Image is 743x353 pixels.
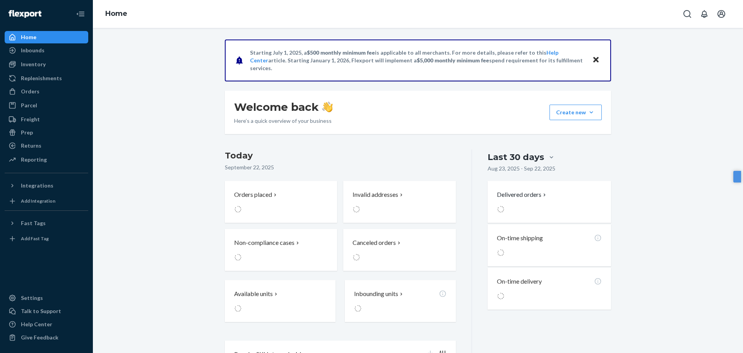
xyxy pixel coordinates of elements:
div: Talk to Support [21,307,61,315]
h1: Welcome back [234,100,333,114]
div: Help Center [21,320,52,328]
div: Inventory [21,60,46,68]
a: Settings [5,292,88,304]
a: Orders [5,85,88,98]
div: Add Fast Tag [21,235,49,242]
div: Prep [21,129,33,136]
p: Invalid addresses [353,190,398,199]
ol: breadcrumbs [99,3,134,25]
button: Open notifications [697,6,712,22]
button: Close Navigation [73,6,88,22]
a: Reporting [5,153,88,166]
button: Canceled orders [343,229,455,271]
div: Orders [21,88,39,95]
button: Invalid addresses [343,181,455,223]
p: Starting July 1, 2025, a is applicable to all merchants. For more details, please refer to this a... [250,49,585,72]
h3: Today [225,150,456,162]
button: Close [591,55,601,66]
div: Give Feedback [21,334,58,341]
div: Last 30 days [488,151,544,163]
button: Create new [550,105,602,120]
button: Integrations [5,179,88,192]
p: Here’s a quick overview of your business [234,117,333,125]
div: Integrations [21,182,53,189]
img: Flexport logo [9,10,41,18]
a: Talk to Support [5,305,88,317]
div: Returns [21,142,41,150]
div: Reporting [21,156,47,164]
button: Non-compliance cases [225,229,337,271]
button: Open Search Box [680,6,695,22]
div: Home [21,33,36,41]
img: hand-wave emoji [322,102,333,112]
p: September 22, 2025 [225,164,456,171]
button: Inbounding units [345,280,455,322]
div: Add Integration [21,198,55,204]
a: Replenishments [5,72,88,84]
p: On-time shipping [497,234,543,243]
span: $5,000 monthly minimum fee [417,57,489,64]
p: Inbounding units [354,289,398,298]
button: Delivered orders [497,190,548,199]
span: $500 monthly minimum fee [307,49,375,56]
button: Open account menu [714,6,729,22]
a: Inbounds [5,44,88,57]
a: Returns [5,139,88,152]
button: Available units [225,280,336,322]
div: Parcel [21,102,37,109]
p: On-time delivery [497,277,542,286]
a: Home [105,9,127,18]
p: Orders placed [234,190,272,199]
div: Fast Tags [21,219,46,227]
p: Non-compliance cases [234,238,294,247]
a: Freight [5,113,88,126]
p: Aug 23, 2025 - Sep 22, 2025 [488,165,555,172]
a: Home [5,31,88,43]
p: Canceled orders [353,238,396,247]
a: Add Fast Tag [5,232,88,245]
a: Inventory [5,58,88,71]
button: Give Feedback [5,331,88,344]
a: Add Integration [5,195,88,207]
div: Settings [21,294,43,302]
button: Orders placed [225,181,337,223]
div: Freight [21,115,40,123]
a: Prep [5,126,88,139]
div: Inbounds [21,46,45,54]
a: Help Center [5,318,88,331]
div: Replenishments [21,74,62,82]
a: Parcel [5,99,88,112]
button: Fast Tags [5,217,88,229]
p: Available units [234,289,273,298]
